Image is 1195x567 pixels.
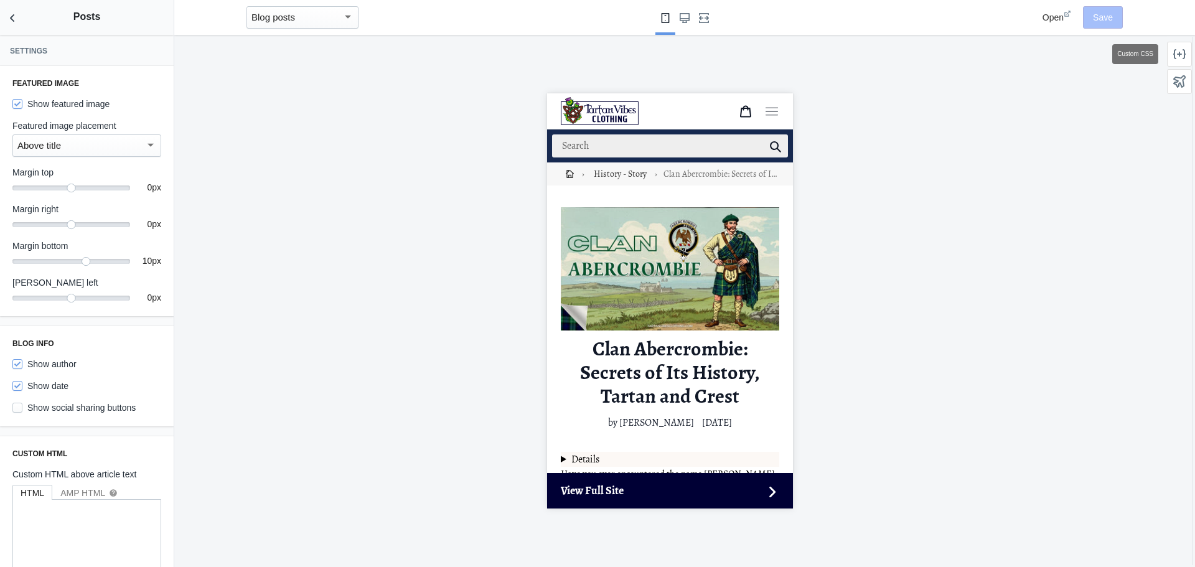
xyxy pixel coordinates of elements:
[147,182,152,192] span: 0
[152,182,161,192] span: px
[14,4,91,32] img: image
[47,74,100,87] span: History - Story
[14,114,232,237] img: clan-abercrombie.jpg
[12,401,136,414] label: Show social sharing buttons
[12,98,110,110] label: Show featured image
[222,41,235,64] a: submit search
[143,256,152,266] span: 10
[115,70,232,91] span: Clan Abercrombie: Secrets of Its History, Tartan and Crest
[12,203,161,215] label: Margin right
[251,12,295,22] mat-select-trigger: Blog posts
[1043,12,1064,22] span: Open
[12,358,77,370] label: Show author
[17,140,61,151] mat-select-trigger: Above title
[39,67,107,95] a: History - Story
[12,449,161,459] h3: Custom HTML
[5,41,241,64] input: Search
[12,276,161,289] label: [PERSON_NAME] left
[21,487,44,499] div: HTML
[12,119,161,132] label: Featured image placement
[147,293,152,302] span: 0
[12,339,161,349] h3: Blog info
[14,389,216,406] span: View Full Site
[155,322,185,337] span: [DATE]
[60,487,118,499] div: AMP HTML
[14,243,232,315] h1: Clan Abercrombie: Secrets of Its History, Tartan and Crest
[12,240,161,252] label: Margin bottom
[11,69,34,92] a: Home
[106,70,112,91] span: ›
[12,166,161,179] label: Margin top
[33,70,39,91] span: ›
[152,293,161,302] span: px
[12,468,161,480] label: Custom HTML above article text
[147,219,152,229] span: 0
[12,380,68,392] label: Show date
[152,219,161,229] span: px
[10,46,164,56] h3: Settings
[61,322,147,337] span: by [PERSON_NAME]
[212,6,238,30] button: Menu
[14,4,136,32] a: image
[12,78,161,88] h3: Featured image
[152,256,161,266] span: px
[109,489,118,497] mat-icon: help
[14,373,232,472] p: Have you ever encountered the name [PERSON_NAME] and wondered where it comes from? Behind this su...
